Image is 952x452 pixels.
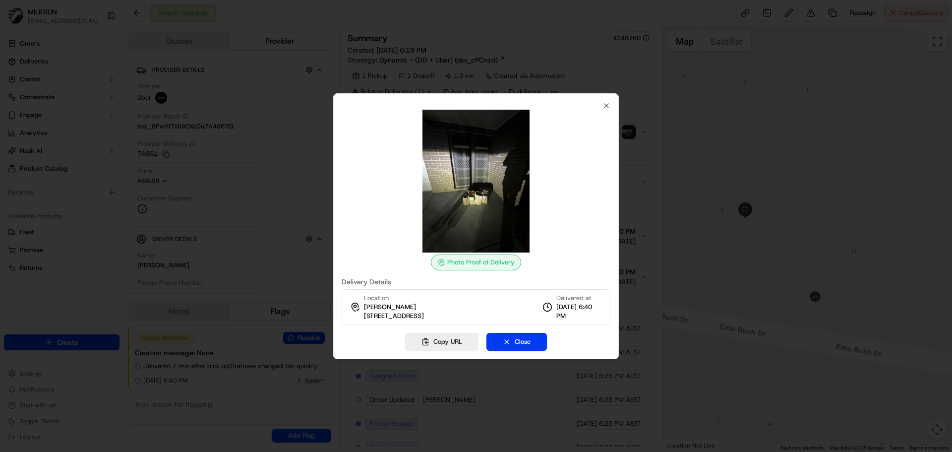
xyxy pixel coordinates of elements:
span: [PERSON_NAME] [364,303,416,312]
button: Close [486,333,547,351]
div: Photo Proof of Delivery [431,255,521,270]
span: [DATE] 6:40 PM [556,303,602,321]
span: Delivered at [556,294,602,303]
label: Delivery Details [342,278,610,285]
span: [STREET_ADDRESS] [364,312,424,321]
button: Copy URL [405,333,478,351]
span: Location [364,294,389,303]
img: photo_proof_of_delivery image [405,110,547,253]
